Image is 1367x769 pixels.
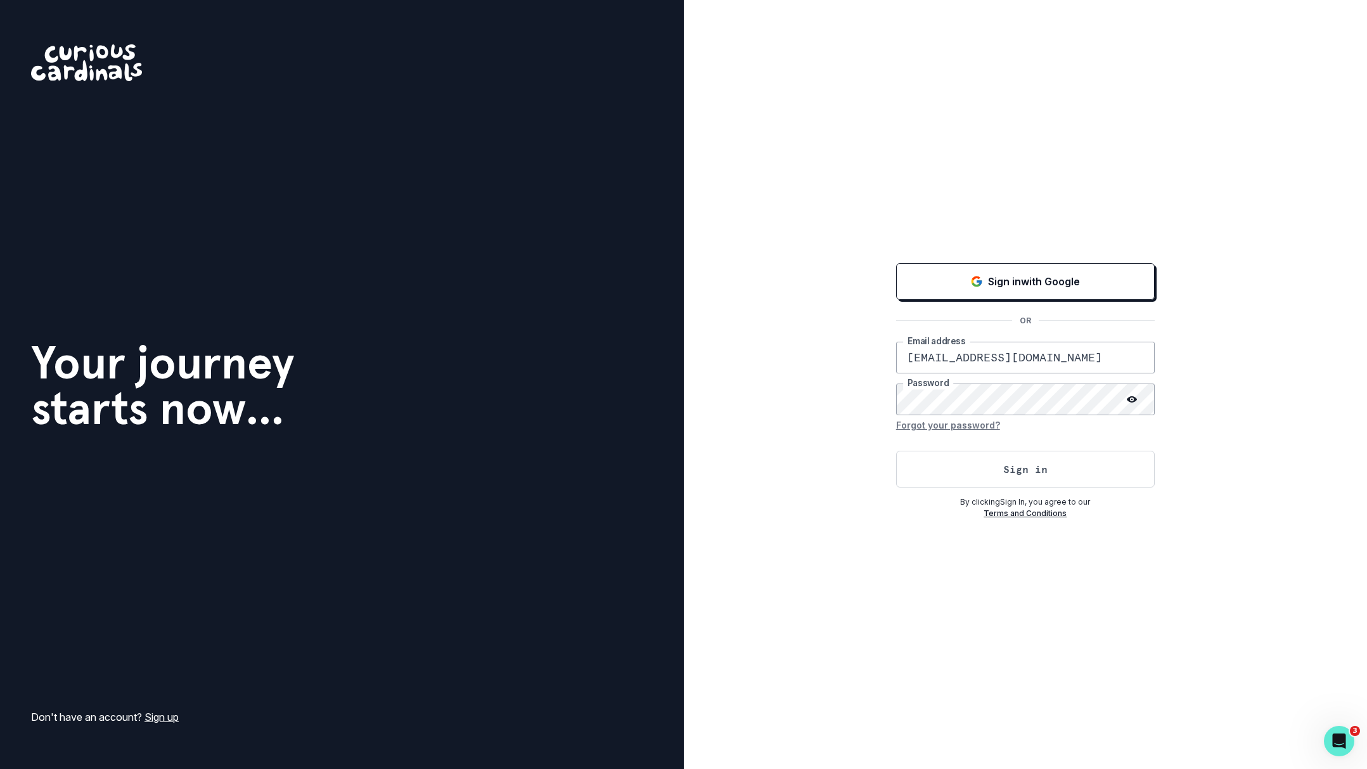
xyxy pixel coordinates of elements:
p: Sign in with Google [988,274,1080,289]
p: By clicking Sign In , you agree to our [896,496,1155,508]
img: Curious Cardinals Logo [31,44,142,81]
p: Don't have an account? [31,709,179,725]
button: Sign in with Google (GSuite) [896,263,1155,300]
button: Forgot your password? [896,415,1000,436]
span: 3 [1350,726,1360,736]
button: Sign in [896,451,1155,488]
a: Terms and Conditions [984,508,1067,518]
h1: Your journey starts now... [31,340,295,431]
a: Sign up [144,711,179,723]
iframe: Intercom live chat [1324,726,1354,756]
p: OR [1012,315,1039,326]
